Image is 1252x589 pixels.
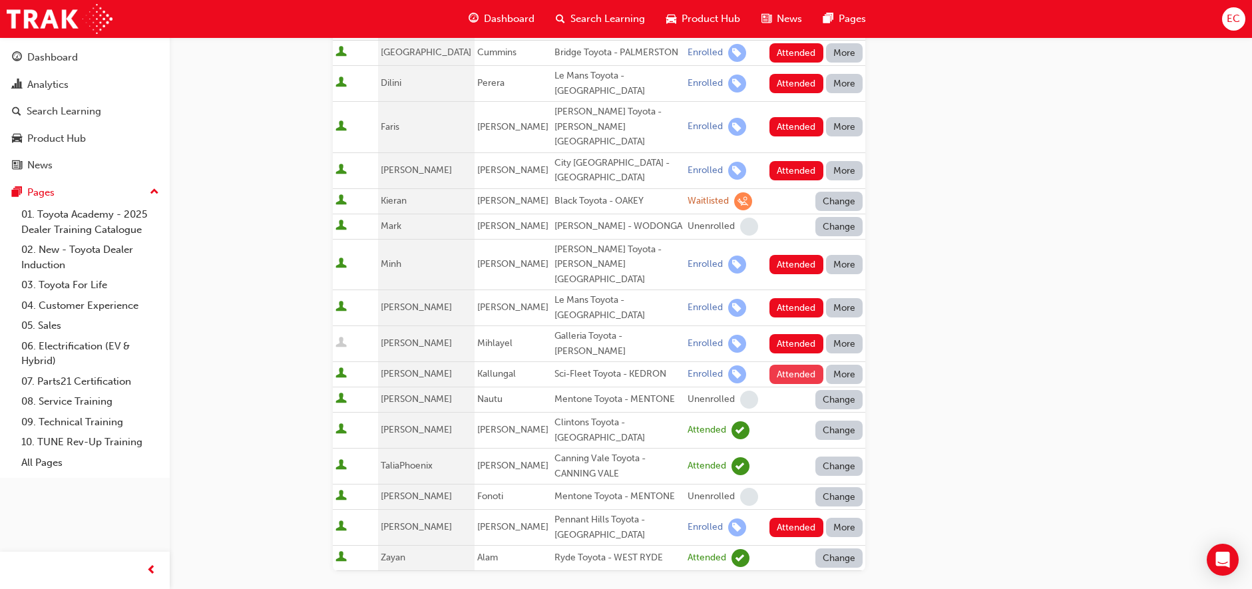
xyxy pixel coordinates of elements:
[688,301,723,314] div: Enrolled
[27,77,69,93] div: Analytics
[477,337,513,349] span: Mihlayel
[335,393,347,406] span: User is active
[381,521,452,532] span: [PERSON_NAME]
[815,390,863,409] button: Change
[12,160,22,172] span: news-icon
[335,301,347,314] span: User is active
[16,371,164,392] a: 07. Parts21 Certification
[554,392,682,407] div: Mentone Toyota - MENTONE
[5,73,164,97] a: Analytics
[381,47,471,58] span: [GEOGRAPHIC_DATA]
[826,43,863,63] button: More
[477,491,503,502] span: Fonoti
[16,336,164,371] a: 06. Electrification (EV & Hybrid)
[839,11,866,27] span: Pages
[335,220,347,233] span: User is active
[554,489,682,504] div: Mentone Toyota - MENTONE
[556,11,565,27] span: search-icon
[554,512,682,542] div: Pennant Hills Toyota - [GEOGRAPHIC_DATA]
[1222,7,1245,31] button: EC
[554,550,682,566] div: Ryde Toyota - WEST RYDE
[469,11,479,27] span: guage-icon
[5,43,164,180] button: DashboardAnalyticsSearch LearningProduct HubNews
[826,255,863,274] button: More
[769,161,823,180] button: Attended
[826,117,863,136] button: More
[666,11,676,27] span: car-icon
[335,46,347,59] span: User is active
[815,217,863,236] button: Change
[7,4,112,34] a: Trak
[740,391,758,409] span: learningRecordVerb_NONE-icon
[554,451,682,481] div: Canning Vale Toyota - CANNING VALE
[335,520,347,534] span: User is active
[381,368,452,379] span: [PERSON_NAME]
[813,5,877,33] a: pages-iconPages
[5,126,164,151] a: Product Hub
[728,518,746,536] span: learningRecordVerb_ENROLL-icon
[335,459,347,473] span: User is active
[16,453,164,473] a: All Pages
[554,329,682,359] div: Galleria Toyota - [PERSON_NAME]
[688,220,735,233] div: Unenrolled
[335,367,347,381] span: User is active
[16,412,164,433] a: 09. Technical Training
[769,518,823,537] button: Attended
[335,423,347,437] span: User is active
[381,460,433,471] span: TaliaPhoenix
[16,315,164,336] a: 05. Sales
[728,299,746,317] span: learningRecordVerb_ENROLL-icon
[16,275,164,295] a: 03. Toyota For Life
[731,421,749,439] span: learningRecordVerb_ATTEND-icon
[12,79,22,91] span: chart-icon
[1227,11,1240,27] span: EC
[554,156,682,186] div: City [GEOGRAPHIC_DATA] - [GEOGRAPHIC_DATA]
[27,158,53,173] div: News
[728,256,746,274] span: learningRecordVerb_ENROLL-icon
[381,301,452,313] span: [PERSON_NAME]
[688,424,726,437] div: Attended
[381,552,405,563] span: Zayan
[12,52,22,64] span: guage-icon
[815,457,863,476] button: Change
[826,518,863,537] button: More
[484,11,534,27] span: Dashboard
[688,337,723,350] div: Enrolled
[688,195,729,208] div: Waitlisted
[688,460,726,473] div: Attended
[335,490,347,503] span: User is active
[477,393,503,405] span: Nautu
[688,120,723,133] div: Enrolled
[815,192,863,211] button: Change
[381,121,399,132] span: Faris
[761,11,771,27] span: news-icon
[728,365,746,383] span: learningRecordVerb_ENROLL-icon
[1207,544,1239,576] div: Open Intercom Messenger
[477,195,548,206] span: [PERSON_NAME]
[27,131,86,146] div: Product Hub
[728,118,746,136] span: learningRecordVerb_ENROLL-icon
[740,488,758,506] span: learningRecordVerb_NONE-icon
[12,133,22,145] span: car-icon
[545,5,656,33] a: search-iconSearch Learning
[656,5,751,33] a: car-iconProduct Hub
[5,180,164,205] button: Pages
[728,44,746,62] span: learningRecordVerb_ENROLL-icon
[335,120,347,134] span: User is active
[826,334,863,353] button: More
[381,337,452,349] span: [PERSON_NAME]
[27,185,55,200] div: Pages
[27,50,78,65] div: Dashboard
[16,295,164,316] a: 04. Customer Experience
[751,5,813,33] a: news-iconNews
[554,194,682,209] div: Black Toyota - OAKEY
[335,77,347,90] span: User is active
[769,334,823,353] button: Attended
[769,298,823,317] button: Attended
[381,491,452,502] span: [PERSON_NAME]
[477,77,505,89] span: Perera
[5,99,164,124] a: Search Learning
[769,43,823,63] button: Attended
[381,220,401,232] span: Mark
[477,521,548,532] span: [PERSON_NAME]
